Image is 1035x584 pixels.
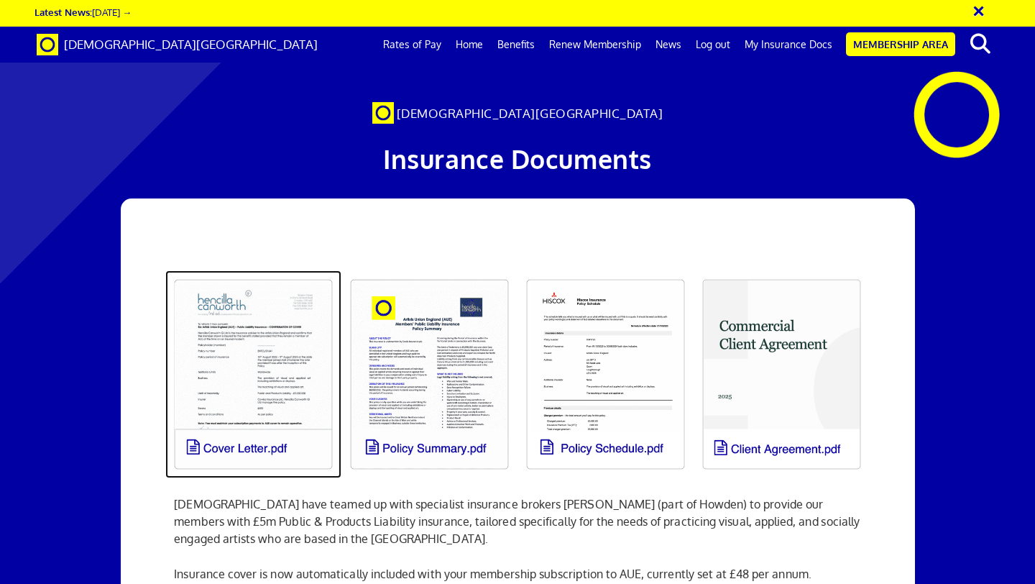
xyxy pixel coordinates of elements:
[490,27,542,63] a: Benefits
[846,32,955,56] a: Membership Area
[376,27,448,63] a: Rates of Pay
[174,478,860,547] p: [DEMOGRAPHIC_DATA] have teamed up with specialist insurance brokers [PERSON_NAME] (part of Howden...
[689,27,737,63] a: Log out
[448,27,490,63] a: Home
[174,565,860,583] p: Insurance cover is now automatically included with your membership subscription to AUE, currently...
[34,6,132,18] a: Latest News:[DATE] →
[26,27,328,63] a: Brand [DEMOGRAPHIC_DATA][GEOGRAPHIC_DATA]
[958,29,1002,59] button: search
[64,37,318,52] span: [DEMOGRAPHIC_DATA][GEOGRAPHIC_DATA]
[383,142,652,175] span: Insurance Documents
[648,27,689,63] a: News
[737,27,839,63] a: My Insurance Docs
[397,106,663,121] span: [DEMOGRAPHIC_DATA][GEOGRAPHIC_DATA]
[542,27,648,63] a: Renew Membership
[34,6,92,18] strong: Latest News:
